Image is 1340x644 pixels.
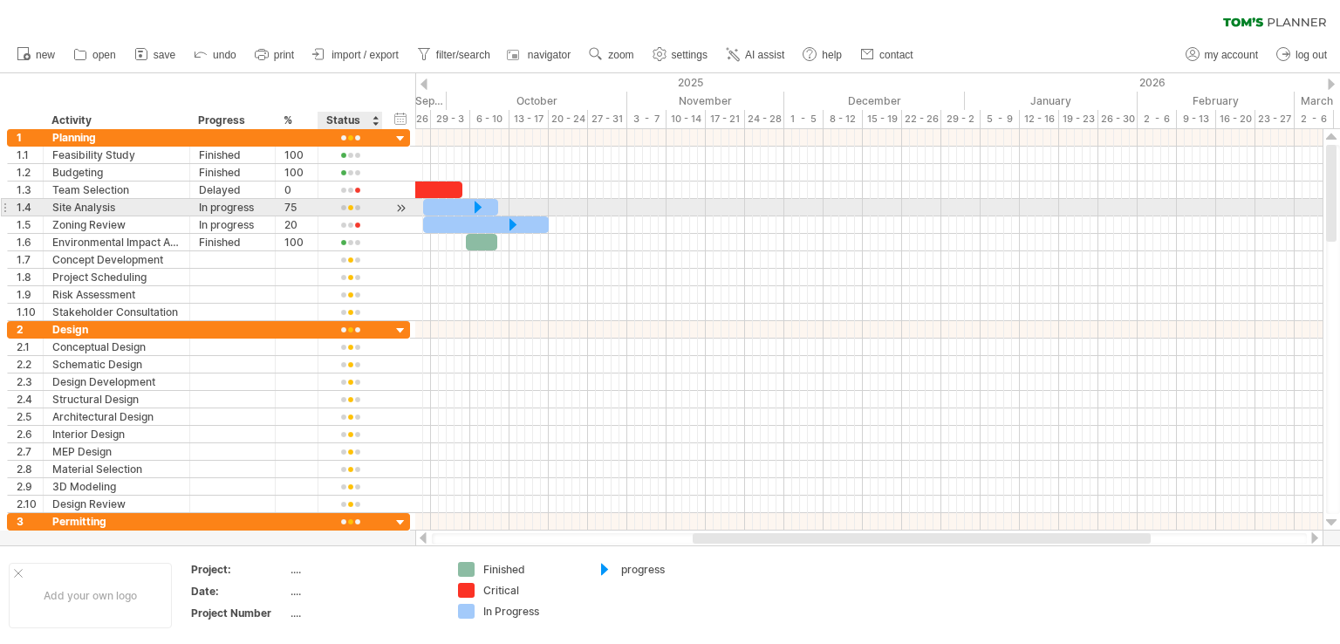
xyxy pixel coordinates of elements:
div: In progress [199,199,266,216]
a: log out [1272,44,1332,66]
div: Project: [191,562,287,577]
div: 1 [17,129,43,146]
a: new [12,44,60,66]
div: 15 - 19 [863,110,902,128]
div: 1.6 [17,234,43,250]
div: 2 - 6 [1138,110,1177,128]
div: 100 [284,147,309,163]
span: filter/search [436,49,490,61]
a: open [69,44,121,66]
div: 1.5 [17,216,43,233]
div: 75 [284,199,309,216]
a: save [130,44,181,66]
div: 1.10 [17,304,43,320]
div: Date: [191,584,287,599]
a: settings [648,44,713,66]
span: AI assist [745,49,784,61]
div: Structural Design [52,391,181,408]
span: my account [1205,49,1258,61]
div: In Progress [483,604,578,619]
div: 2.6 [17,426,43,442]
div: Finished [483,562,578,577]
div: Design [52,321,181,338]
div: 1.9 [17,286,43,303]
a: navigator [504,44,576,66]
div: 2.3 [17,373,43,390]
a: print [250,44,299,66]
div: 2.2 [17,356,43,373]
div: Delayed [199,182,266,198]
a: my account [1181,44,1263,66]
span: open [92,49,116,61]
span: log out [1296,49,1327,61]
div: .... [291,562,437,577]
span: help [822,49,842,61]
div: Schematic Design [52,356,181,373]
div: 1.1 [17,147,43,163]
div: Interior Design [52,426,181,442]
div: 3 [17,513,43,530]
div: 2.5 [17,408,43,425]
div: February 2026 [1138,92,1295,110]
div: October 2025 [447,92,627,110]
div: 9 - 13 [1177,110,1216,128]
div: Finished [199,164,266,181]
div: Risk Assessment [52,286,181,303]
div: .... [291,584,437,599]
div: November 2025 [627,92,784,110]
div: 3 - 7 [627,110,667,128]
div: 20 [284,216,309,233]
span: navigator [528,49,571,61]
div: Conceptual Design [52,339,181,355]
div: Finished [199,147,266,163]
div: 100 [284,164,309,181]
div: Team Selection [52,182,181,198]
div: 10 - 14 [667,110,706,128]
div: 17 - 21 [706,110,745,128]
div: Architectural Design [52,408,181,425]
div: 2 - 6 [1295,110,1334,128]
div: 23 - 27 [1255,110,1295,128]
div: progress [621,562,716,577]
div: Status [326,112,373,129]
div: Design Review [52,496,181,512]
div: Finished [199,234,266,250]
div: 2.10 [17,496,43,512]
div: 1.8 [17,269,43,285]
div: Permitting [52,513,181,530]
span: contact [879,49,913,61]
div: 1.3 [17,182,43,198]
div: 2.1 [17,339,43,355]
div: 3D Modeling [52,478,181,495]
div: 12 - 16 [1020,110,1059,128]
div: January 2026 [965,92,1138,110]
div: scroll to activity [393,199,409,217]
div: Project Scheduling [52,269,181,285]
div: 6 - 10 [470,110,509,128]
div: 1.7 [17,251,43,268]
div: Planning [52,129,181,146]
span: print [274,49,294,61]
a: help [798,44,847,66]
a: contact [856,44,919,66]
div: Zoning Review [52,216,181,233]
div: 1 - 5 [784,110,824,128]
div: 1.4 [17,199,43,216]
div: Critical [483,583,578,598]
div: Stakeholder Consultation [52,304,181,320]
div: Feasibility Study [52,147,181,163]
div: 100 [284,234,309,250]
div: .... [291,606,437,620]
div: In progress [199,216,266,233]
span: zoom [608,49,633,61]
a: import / export [308,44,404,66]
div: 0 [284,182,309,198]
a: zoom [585,44,639,66]
span: settings [672,49,708,61]
div: 8 - 12 [824,110,863,128]
div: 5 - 9 [981,110,1020,128]
div: Progress [198,112,265,129]
div: MEP Design [52,443,181,460]
a: AI assist [721,44,790,66]
div: Project Number [191,606,287,620]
